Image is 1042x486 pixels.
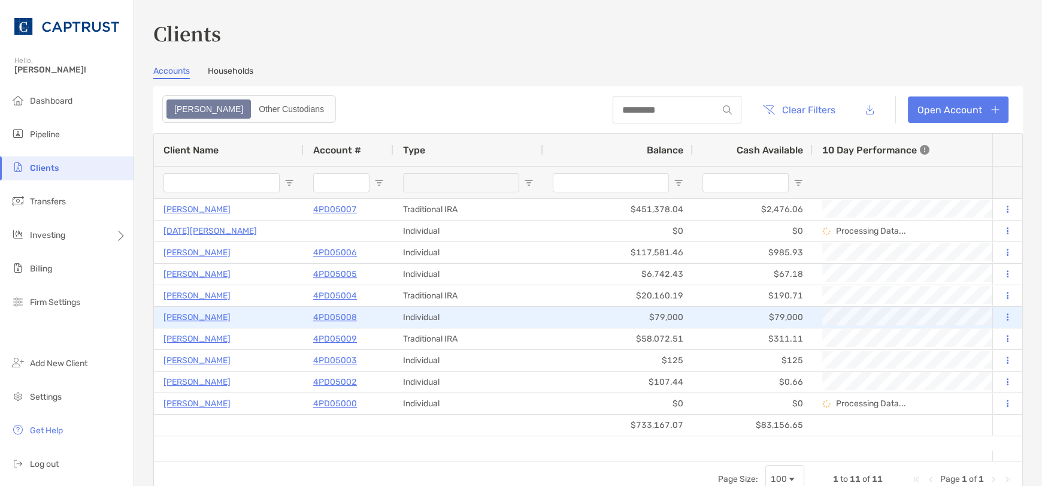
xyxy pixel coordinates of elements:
span: Firm Settings [30,297,80,307]
img: input icon [723,105,732,114]
p: 4PD05000 [313,396,357,411]
p: 4PD05006 [313,245,357,260]
div: Individual [393,221,543,242]
div: Last Page [1003,475,1013,484]
a: [PERSON_NAME] [163,375,231,390]
div: $125 [543,350,693,371]
button: Clear Filters [753,96,844,123]
input: Balance Filter Input [553,173,669,192]
div: Individual [393,242,543,263]
div: $0 [543,393,693,414]
img: firm-settings icon [11,294,25,309]
img: investing icon [11,227,25,242]
span: of [862,474,870,484]
a: 4PD05005 [313,267,357,282]
div: $83,156.65 [693,415,813,436]
a: [PERSON_NAME] [163,331,231,346]
div: $67.18 [693,264,813,285]
input: Client Name Filter Input [163,173,280,192]
a: [PERSON_NAME] [163,202,231,217]
span: Add New Client [30,358,87,369]
input: Account # Filter Input [313,173,369,192]
p: [PERSON_NAME] [163,353,231,368]
span: Transfers [30,197,66,207]
span: Billing [30,264,52,274]
img: Processing Data icon [822,227,831,236]
span: Investing [30,230,65,240]
span: 11 [850,474,861,484]
span: 1 [833,474,838,484]
div: Traditional IRA [393,199,543,220]
button: Open Filter Menu [284,178,294,188]
span: Clients [30,163,59,173]
a: 4PD05008 [313,310,357,325]
div: Individual [393,307,543,328]
span: Settings [30,392,62,402]
div: $20,160.19 [543,285,693,306]
span: to [840,474,848,484]
a: 4PD05002 [313,375,357,390]
span: Type [403,144,425,156]
div: $79,000 [543,307,693,328]
span: Dashboard [30,96,72,106]
div: $733,167.07 [543,415,693,436]
p: Processing Data... [836,399,906,409]
div: Page Size: [718,474,758,484]
div: segmented control [162,95,336,123]
div: Next Page [989,475,998,484]
div: $311.11 [693,328,813,349]
img: billing icon [11,261,25,275]
img: get-help icon [11,422,25,437]
div: $58,072.51 [543,328,693,349]
a: 4PD05004 [313,288,357,303]
img: logout icon [11,456,25,470]
div: Zoe [168,101,250,117]
div: $0 [693,393,813,414]
span: Account # [313,144,361,156]
span: 11 [872,474,883,484]
img: settings icon [11,389,25,403]
div: Individual [393,393,543,414]
p: [PERSON_NAME] [163,310,231,325]
div: $190.71 [693,285,813,306]
a: 4PD05003 [313,353,357,368]
div: $0 [693,221,813,242]
a: 4PD05007 [313,202,357,217]
span: 1 [979,474,984,484]
a: [PERSON_NAME] [163,267,231,282]
img: CAPTRUST Logo [14,5,119,48]
span: Page [940,474,960,484]
span: Pipeline [30,129,60,140]
span: Client Name [163,144,219,156]
div: $451,378.04 [543,199,693,220]
a: [PERSON_NAME] [163,245,231,260]
div: Individual [393,372,543,393]
div: Individual [393,350,543,371]
a: 4PD05009 [313,331,357,346]
div: $117,581.46 [543,242,693,263]
div: $6,742.43 [543,264,693,285]
div: $125 [693,350,813,371]
div: Individual [393,264,543,285]
img: Processing Data icon [822,400,831,408]
div: $985.93 [693,242,813,263]
div: Traditional IRA [393,328,543,349]
div: First Page [911,475,921,484]
div: Other Custodians [252,101,331,117]
button: Open Filter Menu [374,178,384,188]
span: [PERSON_NAME]! [14,65,126,75]
div: $0.66 [693,372,813,393]
div: Traditional IRA [393,285,543,306]
div: $107.44 [543,372,693,393]
button: Open Filter Menu [674,178,683,188]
